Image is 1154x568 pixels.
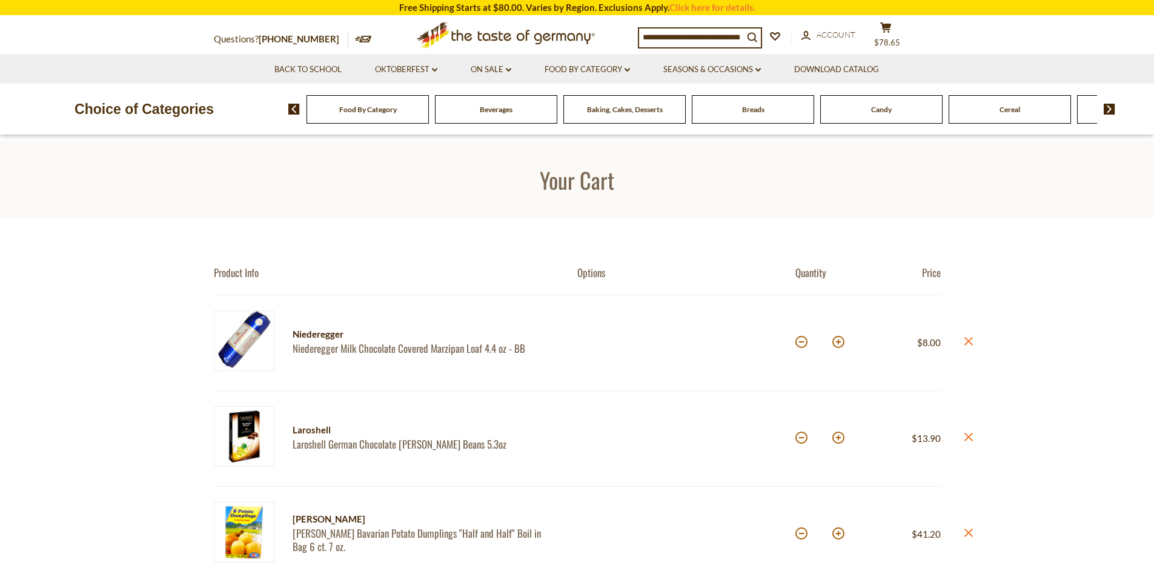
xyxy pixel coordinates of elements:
a: Candy [871,105,892,114]
a: [PERSON_NAME] Bavarian Potato Dumplings "Half and Half" Boil in Bag 6 ct. 7 oz. [293,527,556,553]
a: Food By Category [545,63,630,76]
div: Laroshell [293,423,556,438]
a: Oktoberfest [375,63,437,76]
div: Options [577,266,795,279]
img: next arrow [1104,104,1115,115]
h1: Your Cart [38,166,1116,193]
div: Price [868,266,941,279]
a: Laroshell German Chocolate [PERSON_NAME] Beans 5.3oz [293,438,556,450]
a: Beverages [480,105,512,114]
a: Seasons & Occasions [663,63,761,76]
img: previous arrow [288,104,300,115]
a: Click here for details. [669,2,755,13]
div: Product Info [214,266,577,279]
a: Food By Category [339,105,397,114]
span: Account [817,30,855,39]
a: On Sale [471,63,511,76]
a: Niederegger Milk Chocolate Covered Marzipan Loaf 4.4 oz - BB [293,342,556,355]
img: Niederegger Milk Chocolate Covered Marzipan Loaf 4.4 oz - BB [214,310,274,371]
a: Cereal [1000,105,1020,114]
span: $78.65 [874,38,900,47]
p: Questions? [214,32,348,47]
img: Dr. Knoll Bavarian Potato Dumplings "Half and Half" Boil in Bag 6 ct. 7 oz. [214,502,274,563]
a: Breads [742,105,764,114]
img: Laroshell Brandy Beans [214,406,274,467]
span: $8.00 [917,337,941,348]
div: Niederegger [293,327,556,342]
a: Back to School [274,63,342,76]
div: Quantity [795,266,868,279]
span: $13.90 [912,433,941,444]
a: Baking, Cakes, Desserts [587,105,663,114]
span: $41.20 [912,529,941,540]
a: Download Catalog [794,63,879,76]
button: $78.65 [868,22,904,52]
a: [PHONE_NUMBER] [259,33,339,44]
a: Account [801,28,855,42]
div: [PERSON_NAME] [293,512,556,527]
